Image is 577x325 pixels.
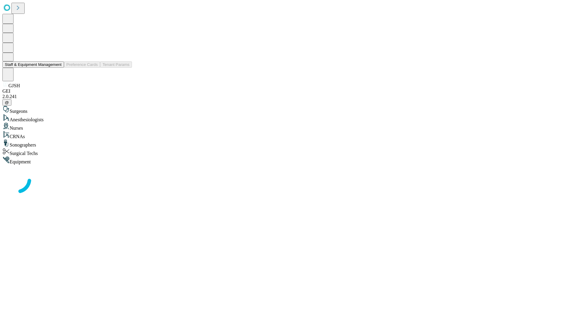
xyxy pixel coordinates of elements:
[2,94,575,99] div: 2.0.241
[2,156,575,165] div: Equipment
[8,83,20,88] span: GJSH
[64,61,100,68] button: Preference Cards
[2,148,575,156] div: Surgical Techs
[5,100,9,105] span: @
[2,88,575,94] div: GEI
[2,139,575,148] div: Sonographers
[2,99,11,106] button: @
[2,106,575,114] div: Surgeons
[2,114,575,122] div: Anesthesiologists
[2,61,64,68] button: Staff & Equipment Management
[2,122,575,131] div: Nurses
[2,131,575,139] div: CRNAs
[100,61,132,68] button: Tenant Params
